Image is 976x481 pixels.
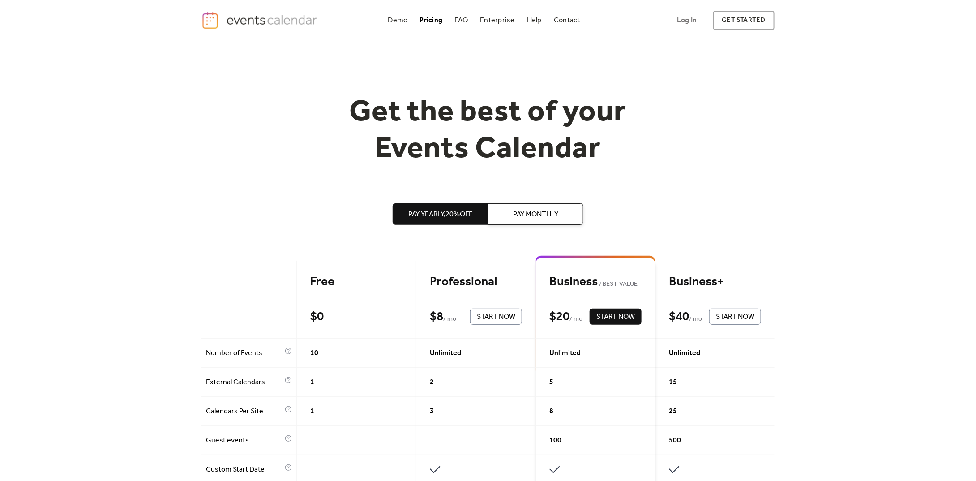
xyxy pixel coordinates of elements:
[527,18,542,23] div: Help
[310,406,314,417] span: 1
[488,203,583,225] button: Pay Monthly
[388,18,408,23] div: Demo
[549,274,642,290] div: Business
[590,309,642,325] button: Start Now
[430,377,434,388] span: 2
[206,348,283,359] span: Number of Events
[549,348,581,359] span: Unlimited
[549,377,553,388] span: 5
[430,309,443,325] div: $ 8
[549,406,553,417] span: 8
[669,348,700,359] span: Unlimited
[669,274,761,290] div: Business+
[689,314,702,325] span: / mo
[393,203,488,225] button: Pay Yearly,20%off
[443,314,456,325] span: / mo
[477,312,515,322] span: Start Now
[385,14,411,26] a: Demo
[430,274,522,290] div: Professional
[668,11,706,30] a: Log In
[206,464,283,475] span: Custom Start Date
[669,406,677,417] span: 25
[713,11,775,30] a: get started
[598,279,638,290] span: BEST VALUE
[310,348,318,359] span: 10
[206,406,283,417] span: Calendars Per Site
[430,406,434,417] span: 3
[416,14,446,26] a: Pricing
[201,11,320,30] a: home
[669,309,689,325] div: $ 40
[669,435,681,446] span: 500
[550,14,584,26] a: Contact
[669,377,677,388] span: 15
[549,435,561,446] span: 100
[408,209,472,220] span: Pay Yearly, 20% off
[310,309,324,325] div: $ 0
[316,94,660,167] h1: Get the best of your Events Calendar
[569,314,582,325] span: / mo
[470,309,522,325] button: Start Now
[455,18,468,23] div: FAQ
[310,274,402,290] div: Free
[310,377,314,388] span: 1
[476,14,518,26] a: Enterprise
[206,435,283,446] span: Guest events
[554,18,580,23] div: Contact
[523,14,545,26] a: Help
[206,377,283,388] span: External Calendars
[716,312,754,322] span: Start Now
[451,14,472,26] a: FAQ
[420,18,443,23] div: Pricing
[430,348,461,359] span: Unlimited
[513,209,558,220] span: Pay Monthly
[480,18,514,23] div: Enterprise
[596,312,635,322] span: Start Now
[709,309,761,325] button: Start Now
[549,309,569,325] div: $ 20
